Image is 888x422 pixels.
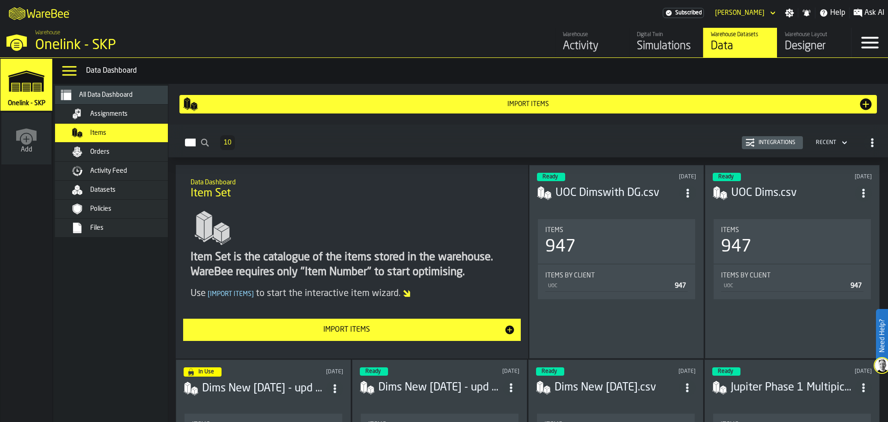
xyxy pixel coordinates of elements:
span: Item Set [191,186,231,201]
div: Updated: 6/10/2025, 11:25:23 AM Created: 6/10/2025, 11:25:18 AM [632,174,697,180]
div: status-4 2 [184,367,222,377]
div: Updated: 2/11/2025, 1:06:22 PM Created: 2/11/2025, 1:06:14 PM [631,368,696,375]
span: Items [545,227,563,234]
li: menu Policies [55,200,185,219]
span: Import Items [206,291,256,297]
label: Need Help? [877,310,887,362]
div: status-3 2 [713,173,741,181]
section: card-ItemSetDashboardCard [537,217,696,351]
li: menu Assignments [55,105,185,124]
span: 10 [224,139,231,146]
li: menu Datasets [55,181,185,200]
div: stat-Items by client [714,265,871,299]
div: Title [545,227,688,234]
span: Ready [542,369,557,374]
span: Items by client [721,272,771,279]
div: Warehouse Datasets [711,31,770,38]
span: Datasets [90,186,116,194]
div: Import Items [198,101,858,108]
div: Item Set is the catalogue of the items stored in the warehouse. WareBee requires only "Item Numbe... [191,250,513,280]
span: 947 [675,283,686,289]
div: Jupiter Phase 1 Multipick Slotting Data Final - Warebee 2025-02-04 [731,380,855,395]
a: link-to-/wh/i/6ad9c8fa-2ae6-41be-a08f-bf7f8b696bbc/simulations [0,59,52,113]
a: link-to-/wh/i/6ad9c8fa-2ae6-41be-a08f-bf7f8b696bbc/designer [777,28,851,57]
div: StatList-item-UOC [721,279,863,292]
label: button-toggle-Notifications [798,8,815,18]
li: menu Files [55,219,185,238]
li: menu Orders [55,143,185,162]
span: Subscribed [675,10,702,16]
a: link-to-/wh/i/6ad9c8fa-2ae6-41be-a08f-bf7f8b696bbc/feed/ [555,28,629,57]
span: Items [90,129,106,137]
div: DropdownMenuValue-4 [812,137,849,148]
div: Menu Subscription [663,8,704,18]
div: Title [721,227,863,234]
h3: Dims New [DATE] - upd dims.csv [378,380,503,395]
span: Warehouse [35,30,60,36]
button: button-Integrations [742,136,803,149]
div: Warehouse Layout [785,31,844,38]
div: UOC Dims.csv [731,186,855,201]
div: title-Item Set [183,172,521,206]
div: Integrations [755,139,799,146]
div: ItemListCard-DashboardItemContainer [529,165,704,359]
span: Ready [718,369,733,374]
a: link-to-/wh/new [1,113,51,166]
div: status-3 2 [712,367,740,376]
div: ItemListCard-DashboardItemContainer [705,165,880,359]
button: button-Import Items [179,95,877,113]
div: Dims New 2025-02-23 - upd dims.csv [202,381,327,396]
span: All Data Dashboard [79,91,133,99]
div: Title [721,272,863,279]
div: DropdownMenuValue-4 [816,139,836,146]
h2: button-Items [168,125,888,157]
span: Add [21,146,32,153]
h2: Sub Title [191,177,513,186]
label: button-toggle-Help [815,7,849,19]
div: Dims New 2025-02-10 - upd dims.csv [378,380,503,395]
h3: UOC Dimswith DG.csv [555,186,679,201]
div: Dims New 2025-02-10.csv [555,380,679,395]
div: 947 [721,238,752,256]
div: status-3 2 [537,173,565,181]
label: button-toggle-Menu [851,28,888,57]
span: Ready [543,174,558,180]
div: DropdownMenuValue-Danny Brown [711,7,777,19]
span: Ready [718,174,734,180]
span: Items [721,227,739,234]
div: status-3 2 [536,367,564,376]
div: Simulations [637,39,696,54]
h3: Dims New [DATE].csv [555,380,679,395]
span: [ [208,291,210,297]
li: menu Activity Feed [55,162,185,181]
div: Title [545,272,688,279]
h3: Dims New [DATE] - upd dims.csv [202,381,327,396]
section: card-ItemSetDashboardCard [713,217,872,351]
a: link-to-/wh/i/6ad9c8fa-2ae6-41be-a08f-bf7f8b696bbc/simulations [629,28,703,57]
div: Activity [563,39,622,54]
span: Onelink - SKP [6,100,47,107]
div: Digital Twin [637,31,696,38]
div: Data Dashboard [86,65,884,76]
div: Updated: 2/24/2025, 5:07:54 AM Created: 2/24/2025, 5:06:13 AM [284,369,343,375]
div: stat-Items [714,219,871,264]
label: button-toggle-Data Menu [56,62,82,80]
div: Onelink - SKP [35,37,285,54]
span: ] [252,291,254,297]
a: link-to-/wh/i/6ad9c8fa-2ae6-41be-a08f-bf7f8b696bbc/settings/billing [663,8,704,18]
span: Files [90,224,104,232]
span: Ask AI [864,7,884,19]
div: Updated: 2/13/2025, 12:10:24 PM Created: 2/13/2025, 12:10:07 PM [455,368,519,375]
div: UOC [547,283,671,289]
span: Assignments [90,110,128,118]
div: Updated: 6/5/2025, 9:24:33 AM Created: 6/5/2025, 9:24:27 AM [808,174,872,180]
div: StatList-item-UOC [545,279,688,292]
div: Import Items [189,324,504,335]
button: button-Import Items [183,319,521,341]
a: link-to-/wh/i/6ad9c8fa-2ae6-41be-a08f-bf7f8b696bbc/data [703,28,777,57]
span: Items by client [545,272,595,279]
div: Updated: 2/4/2025, 1:37:28 PM Created: 2/4/2025, 1:36:18 PM [807,368,872,375]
